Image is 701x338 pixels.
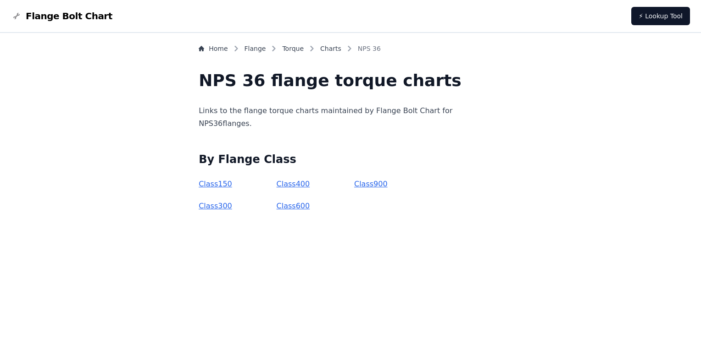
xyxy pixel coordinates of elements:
nav: Breadcrumb [199,44,502,57]
a: ⚡ Lookup Tool [631,7,690,25]
span: NPS 36 [358,44,381,53]
img: Flange Bolt Chart Logo [11,11,22,22]
span: Flange Bolt Chart [26,10,112,22]
a: Class150 [199,180,232,188]
a: Class300 [199,202,232,210]
h2: By Flange Class [199,152,502,167]
a: Flange Bolt Chart LogoFlange Bolt Chart [11,10,112,22]
a: Torque [282,44,304,53]
p: Links to the flange torque charts maintained by Flange Bolt Chart for NPS 36 flanges. [199,104,502,130]
a: Class600 [277,202,310,210]
a: Charts [320,44,341,53]
h1: NPS 36 flange torque charts [199,71,502,90]
a: Flange [245,44,266,53]
a: Class400 [277,180,310,188]
a: Class900 [354,180,388,188]
a: Home [199,44,228,53]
